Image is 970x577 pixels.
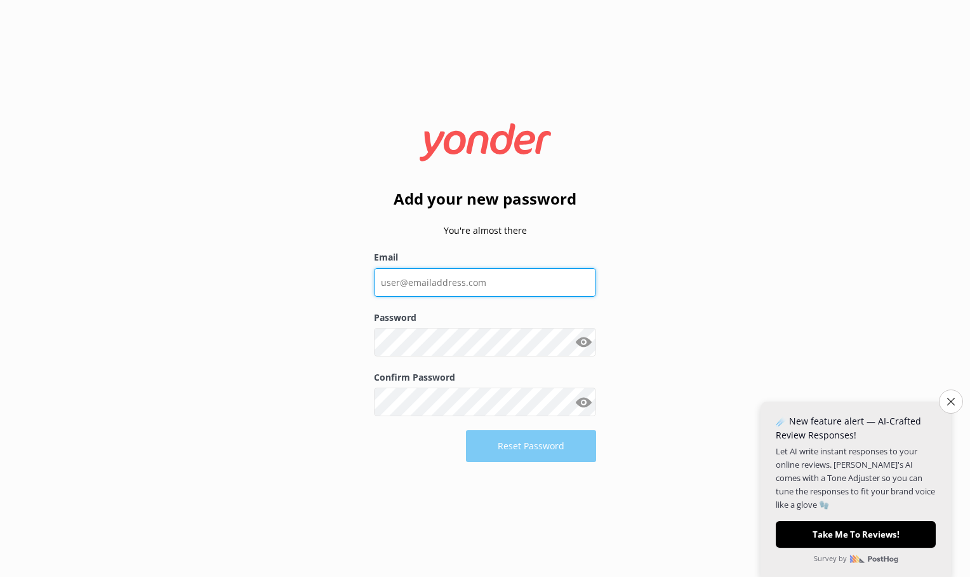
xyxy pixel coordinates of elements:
p: You're almost there [374,224,596,238]
button: Show password [571,330,596,355]
input: user@emailaddress.com [374,268,596,297]
button: Show password [571,390,596,415]
label: Confirm Password [374,370,596,384]
h2: Add your new password [374,187,596,211]
label: Password [374,311,596,325]
label: Email [374,250,596,264]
